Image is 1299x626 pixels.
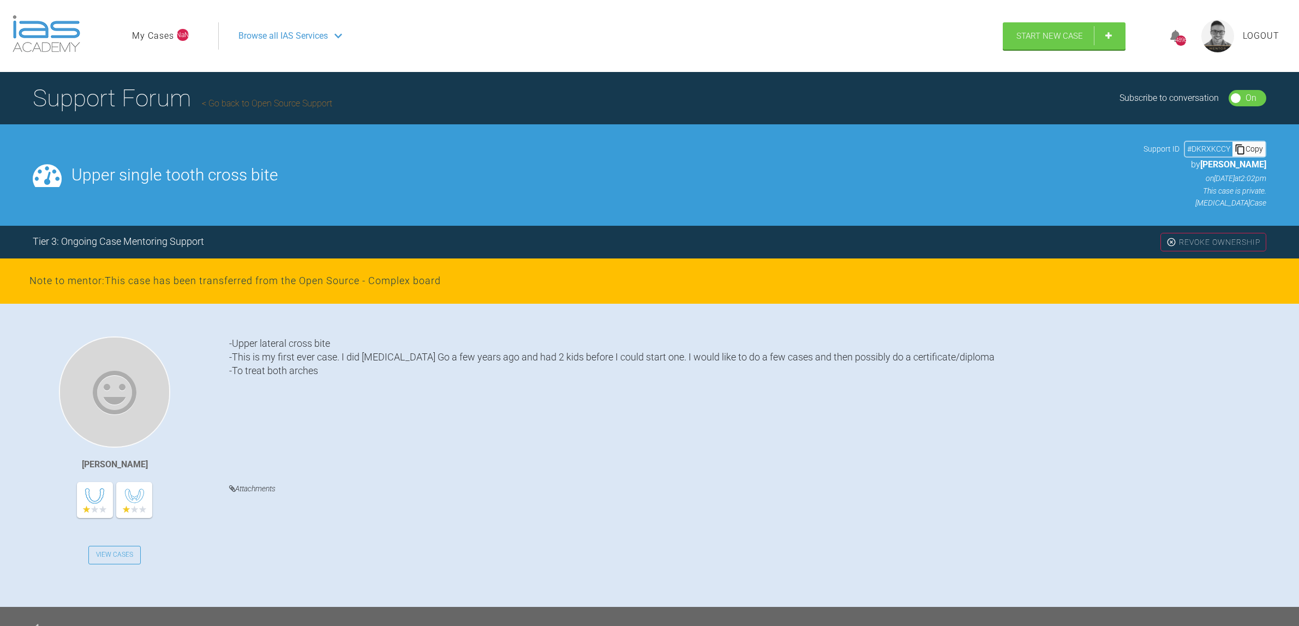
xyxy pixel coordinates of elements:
[33,234,204,250] div: Tier 3: Ongoing Case Mentoring Support
[1201,20,1234,52] img: profile.png
[1176,35,1186,46] div: 4896
[177,29,189,41] span: NaN
[1016,31,1083,41] span: Start New Case
[13,15,80,52] img: logo-light.3e3ef733.png
[1144,158,1266,172] p: by
[1243,29,1279,43] a: Logout
[59,336,170,448] img: Christina Boli
[1232,142,1265,156] div: Copy
[1144,143,1180,155] span: Support ID
[1166,237,1176,247] img: close.456c75e0.svg
[1246,91,1256,105] div: On
[82,458,148,472] div: [PERSON_NAME]
[71,167,1134,183] h2: Upper single tooth cross bite
[229,482,1266,496] h4: Attachments
[1003,22,1126,50] a: Start New Case
[1144,172,1266,184] p: on [DATE] at 2:02pm
[33,79,332,117] h1: Support Forum
[238,29,328,43] span: Browse all IAS Services
[1185,143,1232,155] div: # DKRXKCCY
[1144,197,1266,209] p: [MEDICAL_DATA] Case
[1120,91,1219,105] div: Subscribe to conversation
[1160,233,1266,251] div: Revoke Ownership
[132,29,174,43] a: My Cases
[229,336,1266,466] div: -Upper lateral cross bite -This is my first ever case. I did [MEDICAL_DATA] Go a few years ago an...
[1144,185,1266,197] p: This case is private.
[88,546,141,564] a: View Cases
[202,98,332,109] a: Go back to Open Source Support
[1200,159,1266,170] span: [PERSON_NAME]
